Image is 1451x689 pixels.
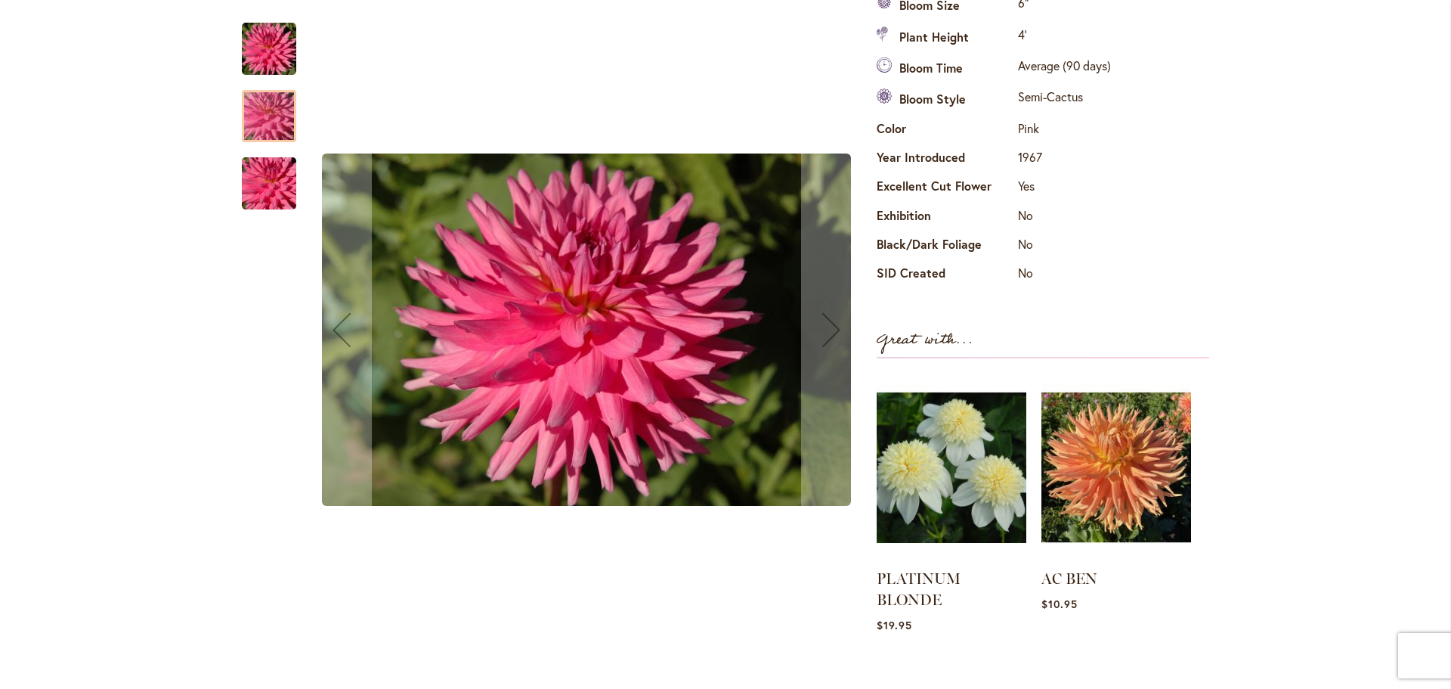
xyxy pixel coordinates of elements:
[877,232,1014,261] th: Black/Dark Foliage
[877,618,912,632] span: $19.95
[877,174,1014,203] th: Excellent Cut Flower
[1041,570,1097,588] a: AC BEN
[877,54,1014,85] th: Bloom Time
[877,116,1014,144] th: Color
[1014,54,1115,85] td: Average (90 days)
[242,142,296,209] div: HERBERT SMITH
[1041,597,1078,611] span: $10.95
[877,22,1014,53] th: Plant Height
[801,8,862,653] button: Next
[877,327,973,352] strong: Great with...
[242,22,296,76] img: HERBERT SMITH
[311,8,372,653] button: Previous
[877,570,961,609] a: PLATINUM BLONDE
[242,75,311,142] div: HERBERT SMITH
[1014,261,1115,290] td: No
[877,85,1014,116] th: Bloom Style
[322,154,851,506] img: HERBERT SMITH
[877,374,1026,561] img: PLATINUM BLONDE
[311,8,862,653] div: HERBERT SMITH
[1014,116,1115,144] td: Pink
[1014,85,1115,116] td: Semi-Cactus
[1014,174,1115,203] td: Yes
[1014,203,1115,231] td: No
[1014,232,1115,261] td: No
[1041,374,1191,561] img: AC BEN
[877,261,1014,290] th: SID Created
[877,145,1014,174] th: Year Introduced
[215,147,323,220] img: HERBERT SMITH
[1014,145,1115,174] td: 1967
[242,8,311,75] div: HERBERT SMITH
[1014,22,1115,53] td: 4'
[311,8,931,653] div: Product Images
[311,8,862,653] div: HERBERT SMITHHERBERT SMITHHERBERT SMITH
[877,203,1014,231] th: Exhibition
